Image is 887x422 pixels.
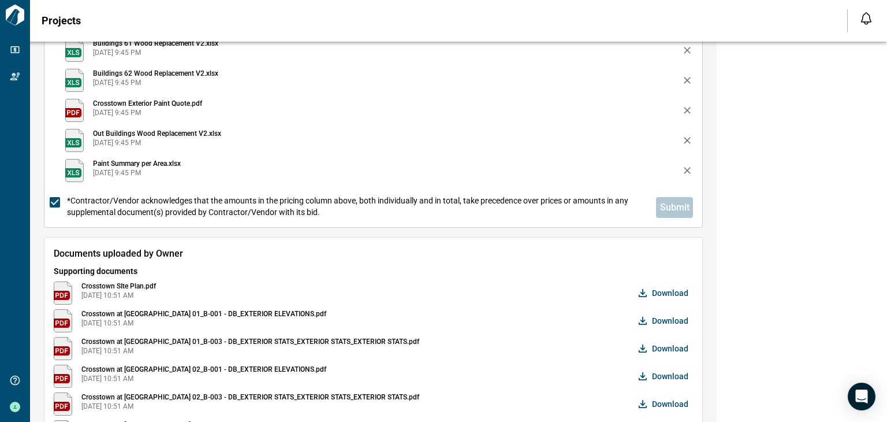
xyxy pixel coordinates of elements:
img: xlsx [65,129,84,152]
span: [DATE] 9:45 PM [93,48,218,57]
img: xlsx [65,159,84,182]
button: Download [636,393,693,416]
button: Download [636,365,693,388]
img: pdf [65,99,84,122]
span: Buildings 62 Wood Replacement V2.xlsx [93,69,218,78]
span: Supporting documents [54,265,693,277]
span: Documents uploaded by Owner [54,247,693,261]
span: Crosstown at [GEOGRAPHIC_DATA] 01_B-003 - DB_EXTERIOR STATS_EXTERIOR STATS_EXTERIOR STATS.pdf [81,337,419,346]
img: pdf [54,282,72,305]
img: xlsx [65,69,84,92]
button: Download [636,337,693,360]
span: Download [652,315,688,327]
span: Buildings 61 Wood Replacement V2.xlsx [93,39,218,48]
span: [DATE] 10:51 AM [81,319,326,328]
span: Paint Summary per Area.xlsx [93,159,181,168]
img: pdf [54,309,72,332]
span: Out Buildings Wood Replacement V2.xlsx [93,129,221,138]
span: Projects [42,15,81,27]
img: pdf [54,365,72,388]
img: pdf [54,337,72,360]
span: Submit [660,202,690,213]
span: [DATE] 10:51 AM [81,291,156,300]
button: Download [636,282,693,305]
span: [DATE] 10:51 AM [81,374,326,383]
span: Crosstown Exterior Paint Quote.pdf [93,99,202,108]
button: Submit [656,197,693,218]
span: Download [652,371,688,382]
span: [DATE] 9:45 PM [93,108,202,117]
span: [DATE] 10:51 AM [81,346,419,356]
span: [DATE] 9:45 PM [93,138,221,147]
span: Crosstown at [GEOGRAPHIC_DATA] 02_B-003 - DB_EXTERIOR STATS_EXTERIOR STATS_EXTERIOR STATS.pdf [81,393,419,402]
img: xlsx [65,39,84,62]
span: [DATE] 10:51 AM [81,402,419,411]
button: Download [636,309,693,332]
img: pdf [54,393,72,416]
span: Download [652,343,688,354]
span: Crosstown at [GEOGRAPHIC_DATA] 02_B-001 - DB_EXTERIOR ELEVATIONS.pdf [81,365,326,374]
div: Open Intercom Messenger [848,383,875,410]
span: Download [652,398,688,410]
span: [DATE] 9:45 PM [93,168,181,177]
span: Crosstown at [GEOGRAPHIC_DATA] 01_B-001 - DB_EXTERIOR ELEVATIONS.pdf [81,309,326,319]
span: Crosstown SIte Plan.pdf [81,282,156,291]
span: [DATE] 9:45 PM [93,78,218,87]
span: Download [652,287,688,299]
button: Open notification feed [857,9,875,28]
span: *Contractor/Vendor acknowledges that the amounts in the pricing column above, both individually a... [67,195,641,218]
